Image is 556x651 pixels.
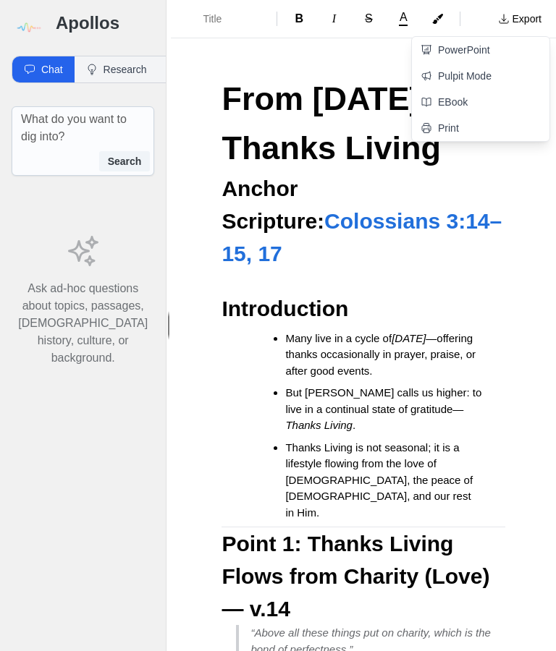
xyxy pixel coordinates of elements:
a: PowerPoint [412,37,549,63]
div: Export [411,36,550,142]
button: Export [489,7,550,30]
a: Print [412,115,549,141]
a: Pulpit Mode [412,63,549,89]
a: EBook [412,89,549,115]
